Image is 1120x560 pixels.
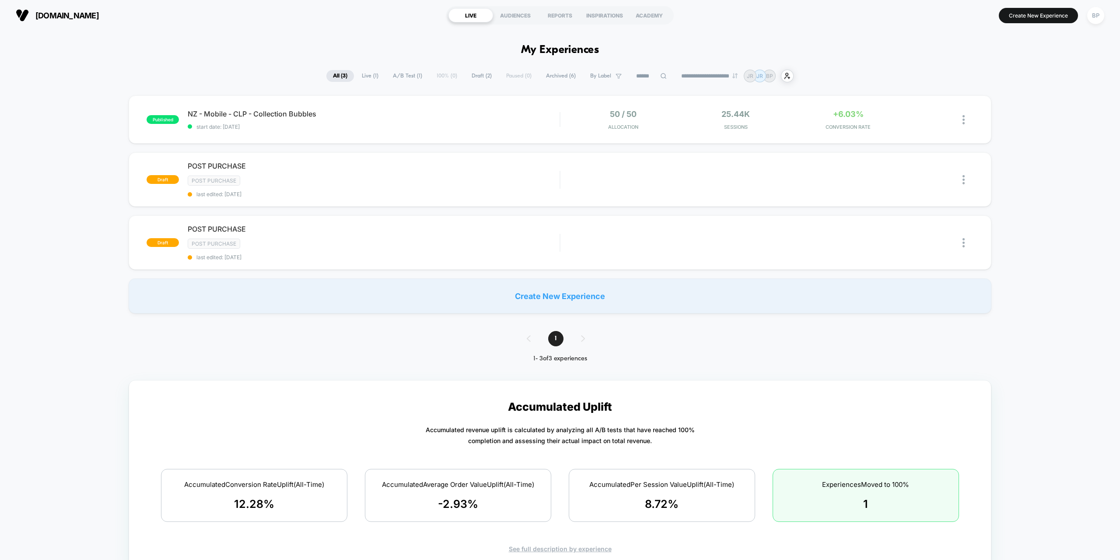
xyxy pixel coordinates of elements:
span: 1 [863,497,868,511]
span: POST PURCHASE [188,162,560,170]
span: Live ( 1 ) [355,70,385,82]
span: Archived ( 6 ) [539,70,582,82]
p: Accumulated Uplift [508,400,612,413]
span: [DOMAIN_NAME] [35,11,99,20]
button: BP [1085,7,1107,25]
div: INSPIRATIONS [582,8,627,22]
div: REPORTS [538,8,582,22]
img: close [962,115,965,124]
span: Draft ( 2 ) [465,70,498,82]
img: close [962,238,965,247]
span: +6.03% [833,109,864,119]
img: Visually logo [16,9,29,22]
div: BP [1087,7,1104,24]
p: BP [766,73,773,79]
div: See full description by experience [144,545,975,553]
span: 50 / 50 [610,109,637,119]
p: JR [756,73,763,79]
h1: My Experiences [521,44,599,56]
p: JR [747,73,753,79]
button: Create New Experience [999,8,1078,23]
span: POST PURCHASE [188,225,560,233]
span: 8.72 % [645,497,679,511]
span: By Label [590,73,611,79]
span: Post Purchase [188,176,240,186]
div: AUDIENCES [493,8,538,22]
div: LIVE [448,8,493,22]
p: Accumulated revenue uplift is calculated by analyzing all A/B tests that have reached 100% comple... [426,424,695,446]
span: draft [147,175,179,184]
span: Accumulated Conversion Rate Uplift (All-Time) [184,480,324,489]
span: Sessions [682,124,790,130]
span: A/B Test ( 1 ) [386,70,429,82]
div: Create New Experience [129,278,991,313]
span: start date: [DATE] [188,123,560,130]
img: close [962,175,965,184]
button: [DOMAIN_NAME] [13,8,101,22]
span: 1 [548,331,563,346]
span: All ( 3 ) [326,70,354,82]
img: end [732,73,738,78]
span: Accumulated Average Order Value Uplift (All-Time) [382,480,534,489]
span: NZ - Mobile - CLP - Collection Bubbles [188,109,560,118]
span: Accumulated Per Session Value Uplift (All-Time) [589,480,734,489]
span: 12.28 % [234,497,274,511]
span: draft [147,238,179,247]
span: Post Purchase [188,239,240,249]
span: Experiences Moved to 100% [822,480,909,489]
span: last edited: [DATE] [188,191,560,197]
span: published [147,115,179,124]
div: ACADEMY [627,8,672,22]
span: -2.93 % [438,497,478,511]
span: last edited: [DATE] [188,254,560,261]
div: 1 - 3 of 3 experiences [518,355,602,363]
span: Allocation [608,124,638,130]
span: 25.44k [721,109,750,119]
span: CONVERSION RATE [794,124,902,130]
